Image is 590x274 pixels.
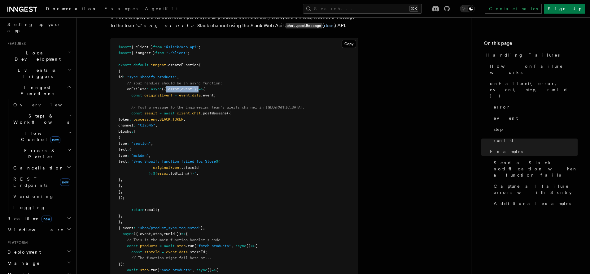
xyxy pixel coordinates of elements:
span: .run [186,244,194,248]
span: process [133,117,149,122]
span: Documentation [46,6,97,11]
span: : [127,147,129,152]
span: : [123,75,125,79]
span: const [131,93,142,97]
span: } [118,178,120,182]
button: Flow Controlnew [11,128,73,145]
span: env [151,117,157,122]
div: Inngest Functions [5,99,73,213]
span: "shop/product_sync.requested" [138,226,201,230]
button: Manage [5,258,73,269]
span: () [188,171,192,176]
span: = [160,111,162,115]
span: { client } [131,45,153,49]
span: import [118,51,131,55]
span: , [162,232,164,236]
span: from [153,45,162,49]
span: Realtime [5,216,52,222]
span: // Your handler should be an async function: [127,81,222,85]
span: = [160,244,162,248]
span: , [203,226,205,230]
a: Sign Up [544,4,585,14]
a: Contact sales [485,4,542,14]
span: text [118,159,127,164]
span: .event; [201,93,216,97]
a: Documentation [42,2,101,17]
span: : [127,141,129,146]
span: "mrkdwn" [131,153,149,158]
a: error [491,101,578,113]
a: Examples [487,146,578,157]
p: In this example, the function attempts to sync all products from a Shopify store, and if it fails... [111,13,358,30]
span: step [140,268,149,272]
span: import [118,45,131,49]
span: } [201,226,203,230]
span: => [251,244,255,248]
span: export [118,63,131,67]
span: ] [118,190,120,194]
span: } [149,171,151,176]
span: , [151,141,153,146]
span: => [181,232,186,236]
span: ( [157,268,160,272]
a: Setting up your app [5,19,73,36]
span: { [203,87,205,91]
span: => [212,268,216,272]
span: ${ [216,159,220,164]
span: Inngest Functions [5,84,67,97]
span: Errors & Retries [11,148,67,160]
span: , [192,268,194,272]
span: } [118,214,120,218]
span: id [118,75,123,79]
span: . [177,250,179,254]
span: . [190,93,192,97]
span: { inngest } [131,51,155,55]
a: REST Endpointsnew [11,173,73,191]
span: , [120,178,123,182]
span: .createFunction [166,63,199,67]
span: }); [118,262,125,266]
span: "sync-shopify-products" [127,75,177,79]
span: . [190,111,192,115]
span: async [123,232,133,236]
span: () [246,244,251,248]
span: Platform [5,240,28,245]
span: Features [5,41,26,46]
span: onFailure [127,87,146,91]
a: Send a Slack notification when a function fails [491,157,578,181]
a: Overview [11,99,73,110]
a: Versioning [11,191,73,202]
span: : [129,117,131,122]
span: ({ [227,111,231,115]
span: ({ error [162,87,179,91]
span: event [494,115,518,121]
span: { [118,135,120,139]
span: Capture all failure errors with Sentry [494,183,578,195]
span: { [186,232,188,236]
button: Events & Triggers [5,65,73,82]
span: const [131,250,142,254]
span: Handling Failures [486,52,560,58]
span: "fetch-products" [196,244,231,248]
a: step [491,124,578,135]
span: : [133,123,136,127]
span: const [131,111,142,115]
span: Send a Slack notification when a function fails [494,160,578,178]
span: : [131,129,133,134]
span: Middleware [5,227,64,233]
a: runId [491,135,578,146]
button: Realtimenew [5,213,73,224]
span: { [129,147,131,152]
span: : [151,171,153,176]
span: .storeId [181,165,199,170]
span: Examples [104,6,138,11]
span: Flow Control [11,130,68,143]
span: : [127,153,129,158]
span: blocks [118,129,131,134]
span: How onFailure works [490,63,578,75]
span: , [155,123,157,127]
span: ` [194,171,196,176]
span: , [120,183,123,188]
h4: On this page [484,40,578,49]
span: .postMessage [201,111,227,115]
